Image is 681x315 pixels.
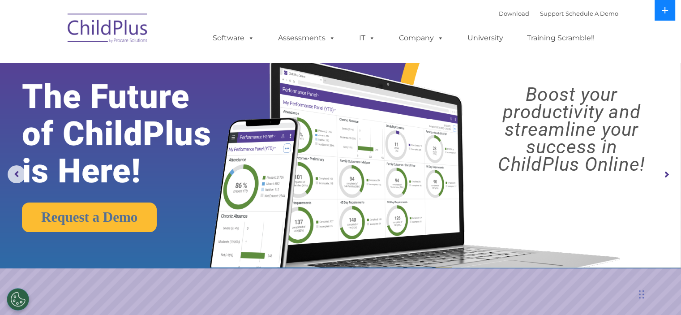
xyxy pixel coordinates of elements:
[499,10,618,17] font: |
[639,281,644,308] div: Drag
[7,288,29,311] button: Cookies Settings
[124,59,152,66] span: Last name
[471,86,672,173] rs-layer: Boost your productivity and streamline your success in ChildPlus Online!
[124,96,163,103] span: Phone number
[518,29,604,47] a: Training Scramble!!
[22,78,240,190] rs-layer: The Future of ChildPlus is Here!
[350,29,384,47] a: IT
[458,29,512,47] a: University
[269,29,344,47] a: Assessments
[535,218,681,315] iframe: Chat Widget
[390,29,453,47] a: Company
[565,10,618,17] a: Schedule A Demo
[540,10,564,17] a: Support
[63,7,153,52] img: ChildPlus by Procare Solutions
[499,10,529,17] a: Download
[204,29,263,47] a: Software
[22,203,157,232] a: Request a Demo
